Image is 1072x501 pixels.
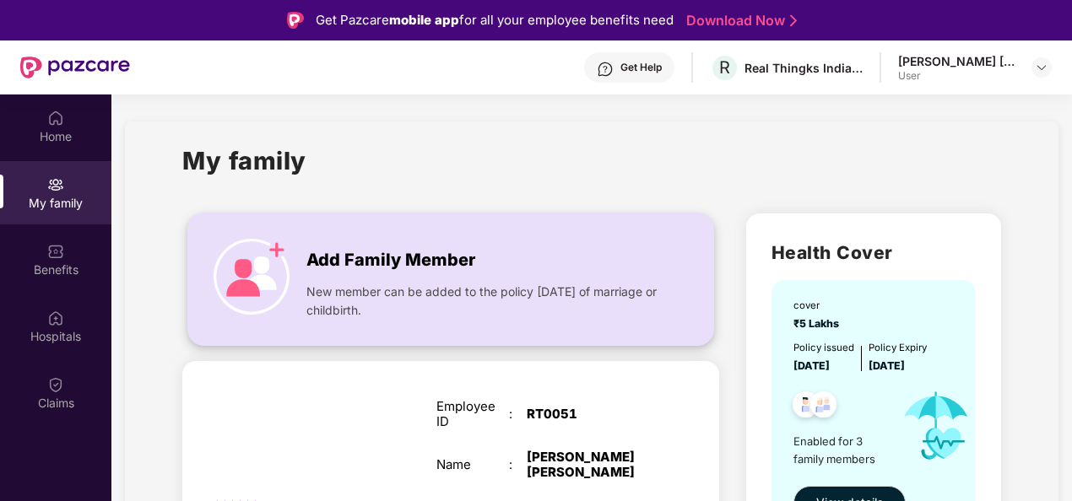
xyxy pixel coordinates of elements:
img: icon [889,374,983,477]
div: [PERSON_NAME] [PERSON_NAME] [527,450,653,480]
div: [PERSON_NAME] [PERSON_NAME] [898,53,1016,69]
span: Add Family Member [306,247,475,273]
div: Policy issued [793,341,854,356]
h2: Health Cover [772,239,976,267]
img: svg+xml;base64,PHN2ZyB3aWR0aD0iMjAiIGhlaWdodD0iMjAiIHZpZXdCb3g9IjAgMCAyMCAyMCIgZmlsbD0ibm9uZSIgeG... [47,176,64,193]
img: Stroke [790,12,797,30]
div: Name [436,457,509,472]
strong: mobile app [389,12,459,28]
img: svg+xml;base64,PHN2ZyBpZD0iSG9tZSIgeG1sbnM9Imh0dHA6Ly93d3cudzMub3JnLzIwMDAvc3ZnIiB3aWR0aD0iMjAiIG... [47,110,64,127]
span: ₹5 Lakhs [793,317,844,330]
div: : [509,407,527,422]
span: [DATE] [793,359,830,372]
div: : [509,457,527,472]
img: icon [214,239,290,315]
div: RT0051 [527,407,653,422]
div: Get Pazcare for all your employee benefits need [316,10,674,30]
img: svg+xml;base64,PHN2ZyBpZD0iQmVuZWZpdHMiIHhtbG5zPSJodHRwOi8vd3d3LnczLm9yZy8yMDAwL3N2ZyIgd2lkdGg9Ij... [47,243,64,260]
img: svg+xml;base64,PHN2ZyB4bWxucz0iaHR0cDovL3d3dy53My5vcmcvMjAwMC9zdmciIHdpZHRoPSI0OC45NDMiIGhlaWdodD... [803,386,844,428]
div: Get Help [620,61,662,74]
span: [DATE] [869,359,905,372]
img: New Pazcare Logo [20,57,130,78]
img: svg+xml;base64,PHN2ZyB4bWxucz0iaHR0cDovL3d3dy53My5vcmcvMjAwMC9zdmciIHdpZHRoPSI0OC45NDMiIGhlaWdodD... [785,386,826,428]
img: svg+xml;base64,PHN2ZyBpZD0iQ2xhaW0iIHhtbG5zPSJodHRwOi8vd3d3LnczLm9yZy8yMDAwL3N2ZyIgd2lkdGg9IjIwIi... [47,376,64,393]
div: Employee ID [436,399,509,429]
img: svg+xml;base64,PHN2ZyBpZD0iRHJvcGRvd24tMzJ4MzIiIHhtbG5zPSJodHRwOi8vd3d3LnczLm9yZy8yMDAwL3N2ZyIgd2... [1035,61,1048,74]
a: Download Now [686,12,792,30]
span: R [719,57,730,78]
img: Logo [287,12,304,29]
span: New member can be added to the policy [DATE] of marriage or childbirth. [306,283,662,320]
span: Enabled for 3 family members [793,433,889,467]
div: Real Thingks India Private Limited [744,60,863,76]
img: svg+xml;base64,PHN2ZyBpZD0iSG9zcGl0YWxzIiB4bWxucz0iaHR0cDovL3d3dy53My5vcmcvMjAwMC9zdmciIHdpZHRoPS... [47,310,64,326]
img: svg+xml;base64,PHN2ZyBpZD0iSGVscC0zMngzMiIgeG1sbnM9Imh0dHA6Ly93d3cudzMub3JnLzIwMDAvc3ZnIiB3aWR0aD... [597,61,614,78]
div: Policy Expiry [869,341,927,356]
div: cover [793,299,844,314]
h1: My family [182,142,306,180]
div: User [898,69,1016,83]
